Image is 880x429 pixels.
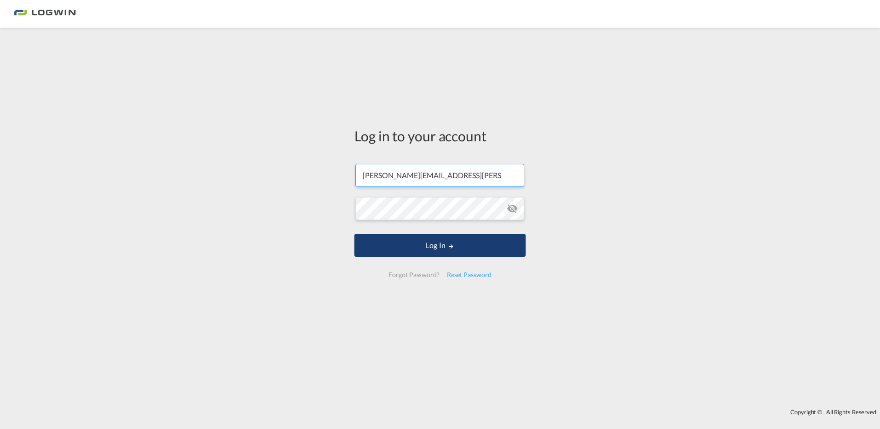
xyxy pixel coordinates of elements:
div: Log in to your account [354,126,526,145]
md-icon: icon-eye-off [507,203,518,214]
div: Reset Password [443,267,495,283]
input: Enter email/phone number [355,164,524,187]
button: LOGIN [354,234,526,257]
div: Forgot Password? [385,267,443,283]
img: bc73a0e0d8c111efacd525e4c8ad7d32.png [14,4,76,24]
